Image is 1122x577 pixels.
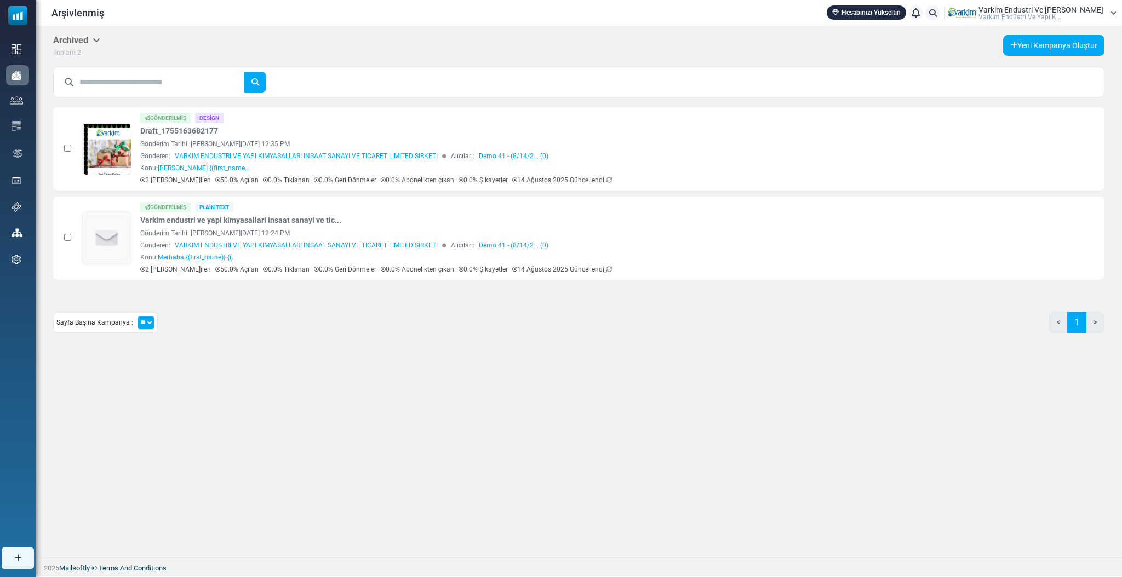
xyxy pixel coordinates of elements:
p: 0.0% Şikayetler [459,175,508,185]
img: dashboard-icon.svg [12,44,21,54]
a: Demo 41 - (8/14/2... (0) [479,240,548,250]
p: 14 Ağustos 2025 Güncellendi [512,264,612,274]
a: Draft_1755163682177 [140,125,218,137]
footer: 2025 [36,557,1122,576]
span: VARKIM ENDUSTRI VE YAPI KIMYASALLARI INSAAT SANAYI VE TICARET LIMITED SIRKETI [175,240,438,250]
span: Varkim Endustri Ve [PERSON_NAME] [978,6,1103,14]
p: 0.0% Geri Dönmeler [314,264,376,274]
span: translation missing: tr.layouts.footer.terms_and_conditions [99,564,167,572]
img: campaigns-icon-active.png [12,71,21,80]
span: VARKIM ENDUSTRI VE YAPI KIMYASALLARI INSAAT SANAYI VE TICARET LIMITED SIRKETI [175,151,438,161]
nav: Page [1049,312,1104,342]
img: mailsoftly_icon_blue_white.svg [8,6,27,25]
span: Toplam [53,49,76,56]
span: Varki̇m Endüstri̇ Ve Yapi K... [978,14,1061,20]
img: User Logo [948,5,976,21]
div: Gönderim Tarihi: [PERSON_NAME][DATE] 12:24 PM [140,228,958,238]
a: Yeni Kampanya Oluştur [1003,35,1104,56]
h5: Archived [53,35,100,45]
img: contacts-icon.svg [10,96,23,104]
a: Terms And Conditions [99,564,167,572]
p: 0.0% Tıklanan [263,264,310,274]
a: User Logo Varkim Endustri Ve [PERSON_NAME] Varki̇m Endüstri̇ Ve Yapi K... [948,5,1117,21]
div: Design [195,113,224,123]
div: Plain Text [195,202,233,212]
a: Varkim endustri ve yapi kimyasallari insaat sanayi ve tic... [140,215,341,226]
p: 0.0% Abonelikten çıkan [381,264,454,274]
span: 2 [77,49,81,56]
div: Gönderilmiş [140,202,191,212]
div: Gönderen: Alıcılar:: [140,151,958,161]
img: email-templates-icon.svg [12,121,21,131]
img: workflow.svg [12,147,24,160]
p: 0.0% Geri Dönmeler [314,175,376,185]
div: Gönderim Tarihi: [PERSON_NAME][DATE] 12:35 PM [140,139,958,149]
div: Konu: [140,163,250,173]
span: Arşivlenmiş [51,5,104,20]
p: 14 Ağustos 2025 Güncellendi [512,175,612,185]
p: 0.0% Abonelikten çıkan [381,175,454,185]
p: 2 [PERSON_NAME]ilen [140,264,211,274]
p: 50.0% Açılan [215,175,259,185]
p: 50.0% Açılan [215,264,259,274]
span: Sayfa Başına Kampanya : [56,318,133,327]
p: 2 [PERSON_NAME]ilen [140,175,211,185]
a: Hesabınızı Yükseltin [827,5,906,20]
div: Gönderilmiş [140,113,191,123]
p: 0.0% Tıklanan [263,175,310,185]
img: support-icon.svg [12,202,21,212]
p: 0.0% Şikayetler [459,264,508,274]
img: settings-icon.svg [12,255,21,264]
img: landing_pages.svg [12,176,21,186]
div: Gönderen: Alıcılar:: [140,240,958,250]
a: 1 [1067,312,1086,333]
a: Mailsoftly © [59,564,97,572]
span: [PERSON_NAME] {(first_name... [158,164,250,172]
span: Merhaba {(first_name)} {(... [158,253,237,261]
a: Demo 41 - (8/14/2... (0) [479,151,548,161]
div: Konu: [140,252,237,262]
img: empty-draft-icon2.svg [83,212,131,264]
